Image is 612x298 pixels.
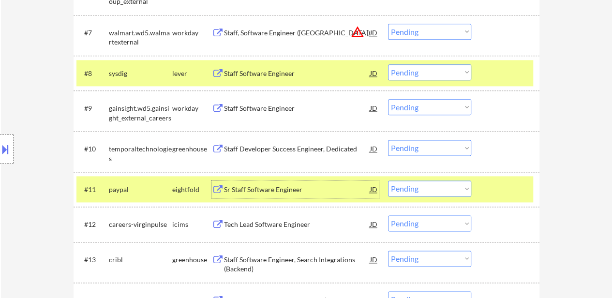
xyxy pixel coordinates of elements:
div: JD [369,24,379,41]
div: JD [369,64,379,82]
div: eightfold [172,185,212,194]
div: icims [172,220,212,229]
div: JD [369,251,379,268]
div: Staff Software Engineer, Search Integrations (Backend) [224,255,370,274]
div: greenhouse [172,255,212,265]
div: walmart.wd5.walmartexternal [109,28,172,47]
div: Staff, Software Engineer ([GEOGRAPHIC_DATA]) [224,28,370,38]
button: warning_amber [351,25,364,39]
div: cribl [109,255,172,265]
div: Sr Staff Software Engineer [224,185,370,194]
div: JD [369,140,379,157]
div: Staff Software Engineer [224,104,370,113]
div: Staff Developer Success Engineer, Dedicated [224,144,370,154]
div: #13 [84,255,101,265]
div: greenhouse [172,144,212,154]
div: Staff Software Engineer [224,69,370,78]
div: Tech Lead Software Engineer [224,220,370,229]
div: JD [369,215,379,233]
div: lever [172,69,212,78]
div: JD [369,99,379,117]
div: #7 [84,28,101,38]
div: workday [172,104,212,113]
div: JD [369,180,379,198]
div: workday [172,28,212,38]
